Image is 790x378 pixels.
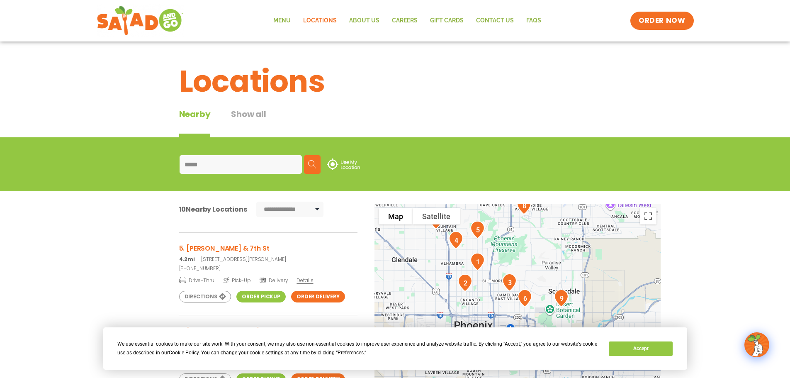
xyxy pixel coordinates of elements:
div: Nearby Locations [179,204,247,215]
div: 6 [514,286,535,310]
div: 1 [467,249,488,274]
button: Toggle fullscreen view [640,208,656,224]
a: [PHONE_NUMBER] [179,265,357,272]
button: Show all [231,108,266,137]
span: Pick-Up [223,276,251,284]
a: GIFT CARDS [424,11,470,30]
h3: 6. [GEOGRAPHIC_DATA] [179,326,357,336]
a: FAQs [520,11,547,30]
div: 3 [499,270,520,295]
span: ORDER NOW [639,16,685,26]
p: [STREET_ADDRESS][PERSON_NAME] [179,256,357,263]
h1: Locations [179,59,611,104]
img: wpChatIcon [745,333,768,356]
a: Careers [386,11,424,30]
div: 4 [445,228,467,252]
span: Drive-Thru [179,276,214,284]
a: Drive-Thru Pick-Up Delivery Details [179,274,357,284]
span: Cookie Policy [169,350,199,356]
a: 5. [PERSON_NAME] & 7th St 4.2mi[STREET_ADDRESS][PERSON_NAME] [179,243,357,263]
strong: 4.2mi [179,256,195,263]
div: 2 [455,271,476,295]
a: Locations [297,11,343,30]
img: search.svg [308,160,316,168]
div: Cookie Consent Prompt [103,327,687,370]
div: Tabbed content [179,108,287,137]
span: 10 [179,205,186,214]
nav: Menu [267,11,547,30]
img: use-location.svg [327,159,360,170]
span: Preferences [338,350,364,356]
h3: 5. [PERSON_NAME] & 7th St [179,243,357,254]
img: new-SAG-logo-768×292 [97,4,184,37]
a: 6. [GEOGRAPHIC_DATA] 4.7mi[STREET_ADDRESS] [179,326,357,346]
a: Menu [267,11,297,30]
a: ORDER NOW [630,12,693,30]
span: Delivery [259,277,288,284]
a: Contact Us [470,11,520,30]
div: We use essential cookies to make our site work. With your consent, we may also use non-essential ... [117,340,599,357]
span: Details [297,277,313,284]
a: Order Pickup [236,291,286,302]
div: 5 [467,217,488,242]
button: Accept [609,341,673,356]
div: 9 [551,286,572,310]
div: 8 [513,193,535,218]
button: Show satellite imagery [413,208,460,224]
button: Show street map [379,208,413,224]
a: Order Delivery [291,291,345,302]
a: Directions [179,291,231,302]
a: About Us [343,11,386,30]
div: Nearby [179,108,211,137]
